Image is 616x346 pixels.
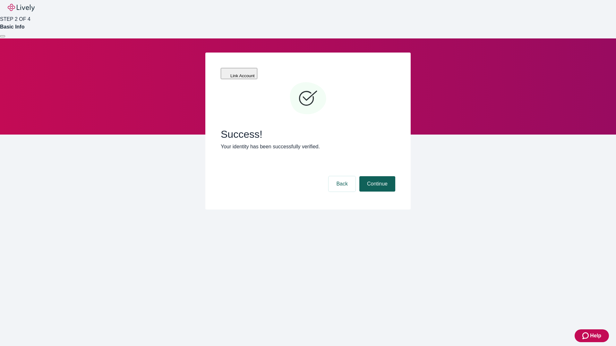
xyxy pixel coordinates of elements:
button: Continue [359,176,395,192]
p: Your identity has been successfully verified. [221,143,395,151]
button: Back [329,176,355,192]
button: Zendesk support iconHelp [575,329,609,342]
button: Link Account [221,68,257,79]
span: Help [590,332,601,340]
img: Lively [8,4,35,12]
svg: Checkmark icon [289,79,327,118]
span: Success! [221,128,395,140]
svg: Zendesk support icon [582,332,590,340]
